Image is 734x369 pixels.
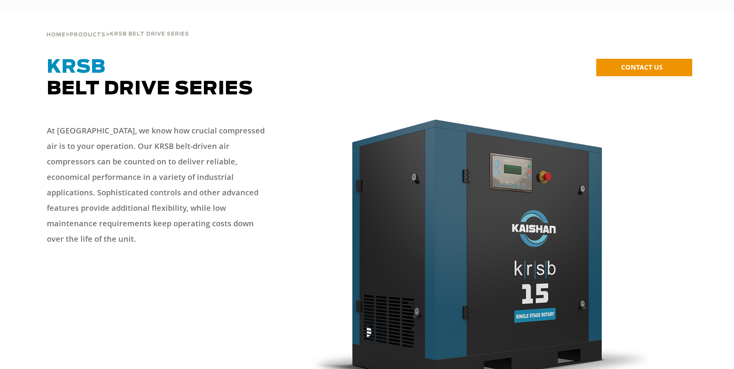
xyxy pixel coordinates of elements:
span: krsb belt drive series [110,32,189,37]
span: CONTACT US [621,63,662,72]
a: Home [46,31,65,38]
span: KRSB [47,58,106,77]
span: Home [46,32,65,38]
a: Products [70,31,106,38]
span: Products [70,32,106,38]
div: > > [46,12,189,41]
span: Belt Drive Series [47,58,253,98]
p: At [GEOGRAPHIC_DATA], we know how crucial compressed air is to your operation. Our KRSB belt-driv... [47,123,271,247]
a: CONTACT US [596,59,692,76]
